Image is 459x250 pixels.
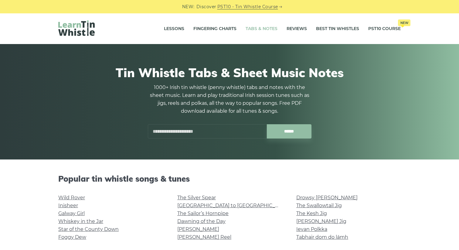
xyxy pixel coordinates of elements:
a: The Kesh Jig [296,211,327,216]
a: [PERSON_NAME] Reel [177,234,231,240]
h1: Tin Whistle Tabs & Sheet Music Notes [58,65,401,80]
a: The Sailor’s Hornpipe [177,211,229,216]
img: LearnTinWhistle.com [58,20,95,36]
a: Star of the County Down [58,226,119,232]
p: 1000+ Irish tin whistle (penny whistle) tabs and notes with the sheet music. Learn and play tradi... [148,84,311,115]
a: Galway Girl [58,211,85,216]
span: New [398,19,410,26]
a: Lessons [164,21,184,36]
a: Foggy Dew [58,234,86,240]
a: The Silver Spear [177,195,216,200]
a: [PERSON_NAME] [177,226,219,232]
a: Drowsy [PERSON_NAME] [296,195,358,200]
a: [GEOGRAPHIC_DATA] to [GEOGRAPHIC_DATA] [177,203,289,208]
a: PST10 CourseNew [368,21,401,36]
a: The Swallowtail Jig [296,203,342,208]
a: Wild Rover [58,195,85,200]
a: Tabs & Notes [246,21,277,36]
a: Best Tin Whistles [316,21,359,36]
a: Whiskey in the Jar [58,218,103,224]
a: [PERSON_NAME] Jig [296,218,346,224]
a: Fingering Charts [193,21,236,36]
a: Ievan Polkka [296,226,327,232]
a: Dawning of the Day [177,218,226,224]
a: Inisheer [58,203,78,208]
h2: Popular tin whistle songs & tunes [58,174,401,183]
a: Tabhair dom do lámh [296,234,348,240]
a: Reviews [287,21,307,36]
